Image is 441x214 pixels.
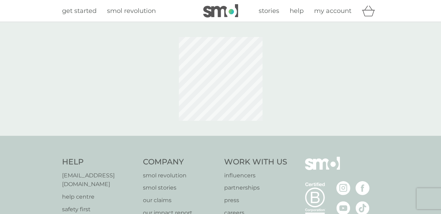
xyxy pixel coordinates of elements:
h4: Work With Us [224,157,287,168]
a: get started [62,6,97,16]
a: press [224,196,287,205]
a: [EMAIL_ADDRESS][DOMAIN_NAME] [62,171,136,189]
span: help [290,7,304,15]
a: smol revolution [143,171,217,180]
a: stories [259,6,279,16]
img: visit the smol Instagram page [336,181,350,195]
a: smol revolution [107,6,156,16]
img: smol [203,4,238,17]
span: my account [314,7,351,15]
div: basket [362,4,379,18]
span: get started [62,7,97,15]
span: smol revolution [107,7,156,15]
a: our claims [143,196,217,205]
img: visit the smol Facebook page [356,181,370,195]
a: influencers [224,171,287,180]
h4: Company [143,157,217,168]
a: my account [314,6,351,16]
h4: Help [62,157,136,168]
a: help centre [62,192,136,201]
span: stories [259,7,279,15]
a: safety first [62,205,136,214]
img: smol [305,157,340,180]
a: help [290,6,304,16]
a: partnerships [224,183,287,192]
a: smol stories [143,183,217,192]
